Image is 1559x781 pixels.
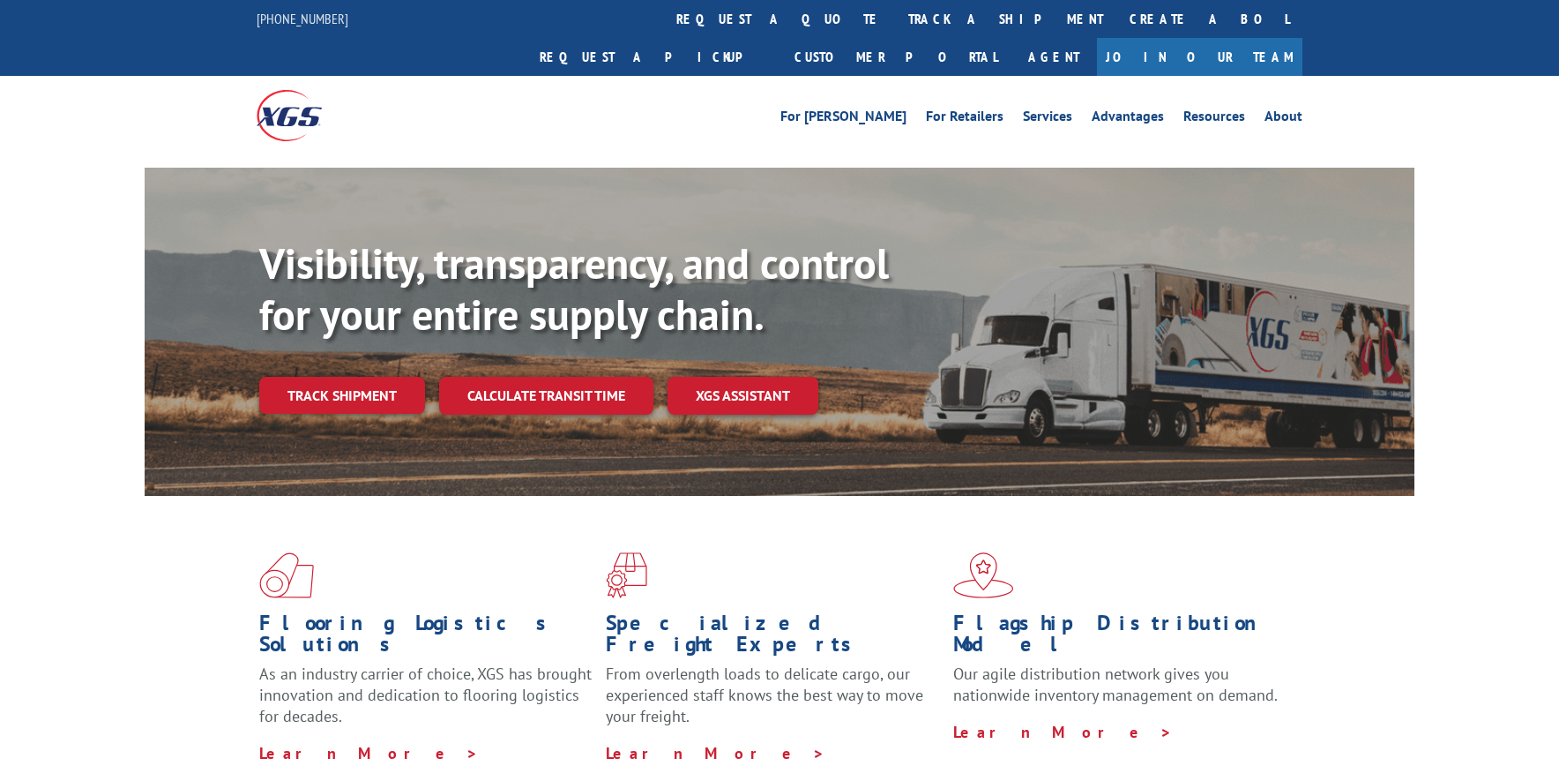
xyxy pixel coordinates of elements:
a: Customer Portal [781,38,1011,76]
a: Resources [1183,109,1245,129]
a: Learn More > [953,722,1173,742]
a: Learn More > [259,743,479,763]
a: Services [1023,109,1072,129]
h1: Flagship Distribution Model [953,612,1287,664]
b: Visibility, transparency, and control for your entire supply chain. [259,236,889,342]
a: XGS ASSISTANT [668,377,818,415]
a: Request a pickup [526,38,781,76]
a: For [PERSON_NAME] [780,109,906,129]
a: Join Our Team [1097,38,1302,76]
span: Our agile distribution network gives you nationwide inventory management on demand. [953,664,1278,705]
h1: Specialized Freight Experts [606,612,939,664]
img: xgs-icon-total-supply-chain-intelligence-red [259,552,314,598]
p: From overlength loads to delicate cargo, our experienced staff knows the best way to move your fr... [606,664,939,742]
a: Advantages [1092,109,1164,129]
span: As an industry carrier of choice, XGS has brought innovation and dedication to flooring logistics... [259,664,592,726]
a: Agent [1011,38,1097,76]
a: Learn More > [606,743,825,763]
a: Track shipment [259,377,425,414]
a: For Retailers [926,109,1003,129]
img: xgs-icon-focused-on-flooring-red [606,552,647,598]
img: xgs-icon-flagship-distribution-model-red [953,552,1014,598]
a: Calculate transit time [439,377,653,415]
h1: Flooring Logistics Solutions [259,612,593,664]
a: [PHONE_NUMBER] [257,10,348,27]
a: About [1264,109,1302,129]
